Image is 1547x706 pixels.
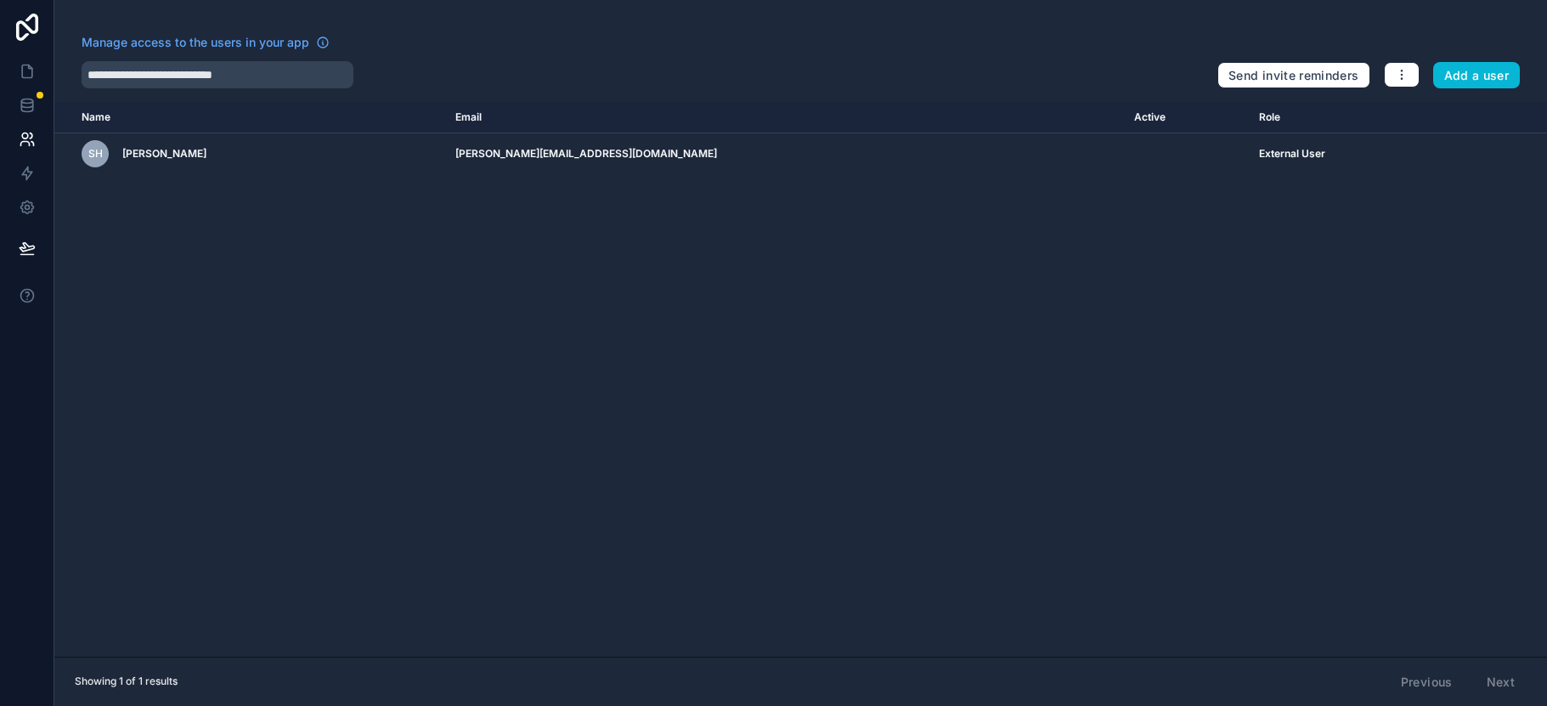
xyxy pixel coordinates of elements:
button: Send invite reminders [1217,62,1369,89]
th: Email [445,102,1124,133]
span: External User [1259,147,1325,161]
td: [PERSON_NAME][EMAIL_ADDRESS][DOMAIN_NAME] [445,133,1124,175]
span: [PERSON_NAME] [122,147,206,161]
span: Showing 1 of 1 results [75,675,178,688]
th: Active [1124,102,1249,133]
a: Manage access to the users in your app [82,34,330,51]
div: scrollable content [54,102,1547,657]
th: Role [1249,102,1457,133]
th: Name [54,102,445,133]
span: Manage access to the users in your app [82,34,309,51]
button: Add a user [1433,62,1521,89]
span: SH [88,147,103,161]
